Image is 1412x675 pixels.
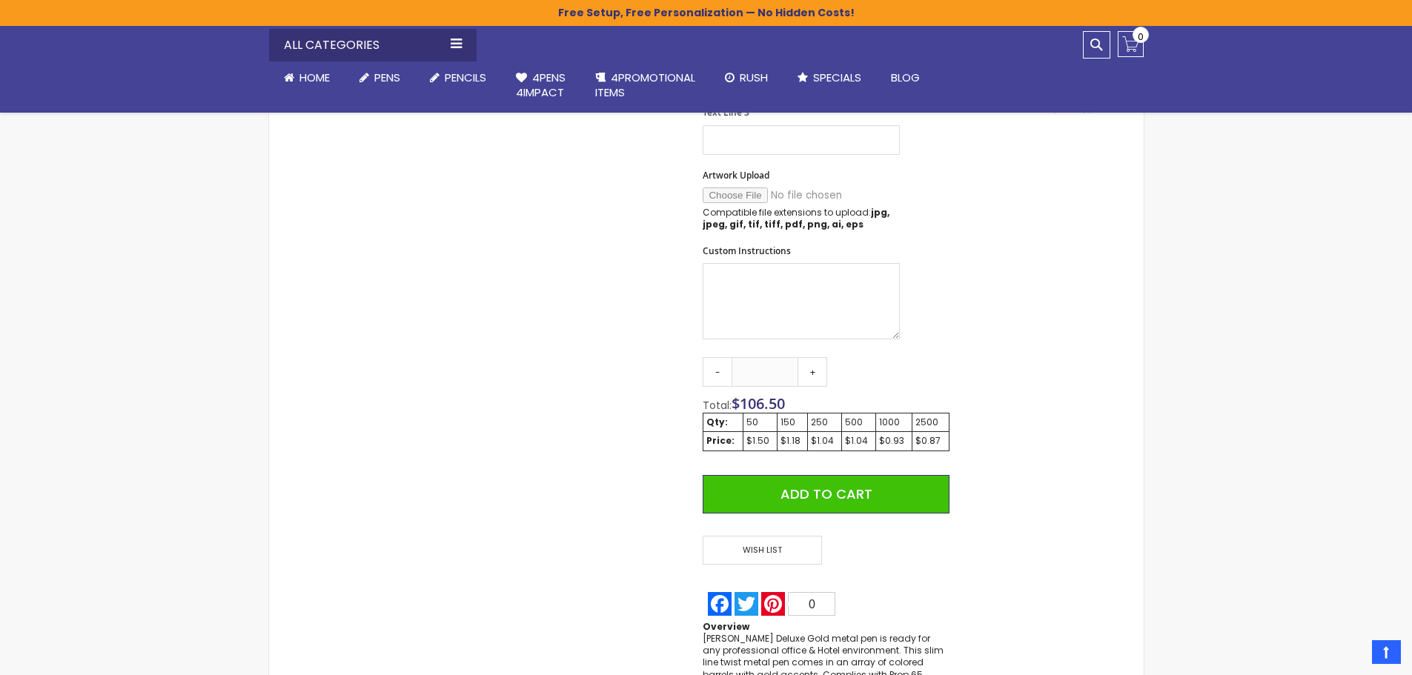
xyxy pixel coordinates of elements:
span: 4Pens 4impact [516,70,566,100]
a: Wish List [703,536,826,565]
a: + [798,357,827,387]
button: Add to Cart [703,475,949,513]
div: 150 [780,416,804,428]
span: Wish List [703,536,821,565]
div: $1.18 [780,435,804,447]
span: Blog [891,70,920,85]
strong: Qty: [706,416,728,428]
div: 1000 [879,416,909,428]
a: Rush [710,61,783,94]
p: Compatible file extensions to upload: [703,207,900,230]
span: Home [299,70,330,85]
div: 2500 [915,416,945,428]
a: 0 [1118,31,1144,57]
span: 0 [1138,30,1144,44]
span: Pens [374,70,400,85]
strong: Price: [706,434,735,447]
span: Add to Cart [780,485,872,503]
span: Custom Instructions [703,245,791,257]
div: $1.04 [845,435,872,447]
a: Specials [783,61,876,94]
a: 4Pens4impact [501,61,580,110]
a: - [703,357,732,387]
a: Blog [876,61,935,94]
a: Twitter [733,592,760,616]
div: 250 [811,416,838,428]
div: 50 [746,416,774,428]
a: 4pens.com certificate URL [986,106,1128,119]
span: $ [732,393,785,413]
strong: jpg, jpeg, gif, tif, tiff, pdf, png, ai, eps [703,206,889,230]
a: Home [269,61,345,94]
a: Facebook [706,592,733,616]
strong: Overview [703,620,749,633]
div: $0.87 [915,435,945,447]
div: $0.93 [879,435,909,447]
a: Pencils [415,61,501,94]
a: 4PROMOTIONALITEMS [580,61,710,110]
div: All Categories [269,29,477,61]
a: Top [1372,640,1401,664]
div: 500 [845,416,872,428]
a: Pinterest0 [760,592,837,616]
span: Text Line 3 [703,106,749,119]
span: Specials [813,70,861,85]
span: 106.50 [740,393,785,413]
span: Pencils [445,70,486,85]
span: Total: [703,398,732,413]
div: $1.04 [811,435,838,447]
span: 0 [809,598,815,611]
div: $1.50 [746,435,774,447]
a: Pens [345,61,415,94]
span: Rush [740,70,768,85]
span: 4PROMOTIONAL ITEMS [595,70,695,100]
span: Artwork Upload [703,169,769,182]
